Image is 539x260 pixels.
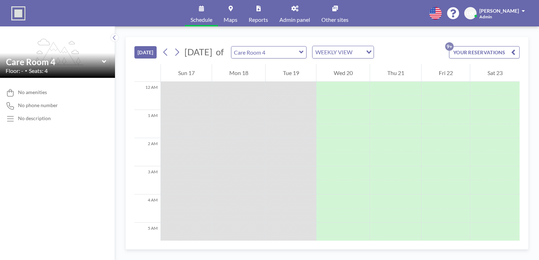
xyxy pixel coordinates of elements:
span: No amenities [18,89,47,95]
span: Maps [224,17,237,23]
div: Tue 19 [266,64,316,82]
div: 1 AM [134,110,161,138]
div: 3 AM [134,166,161,194]
span: Seats: 4 [29,67,48,74]
input: Care Room 4 [6,57,102,67]
img: organization-logo [11,6,25,20]
div: 5 AM [134,223,161,251]
div: No description [18,115,51,122]
div: 12 AM [134,82,161,110]
span: WEEKLY VIEW [314,48,354,57]
div: 2 AM [134,138,161,166]
span: LW [467,10,474,17]
span: Admin panel [279,17,310,23]
span: Reports [249,17,268,23]
button: YOUR RESERVATIONS9+ [449,46,520,58]
div: Sat 23 [470,64,520,82]
div: Thu 21 [370,64,421,82]
span: Other sites [321,17,349,23]
p: 9+ [445,42,454,51]
div: Wed 20 [316,64,370,82]
span: Admin [479,14,492,19]
span: [DATE] [184,47,212,57]
div: Sun 17 [161,64,212,82]
input: Search for option [355,48,362,57]
span: • [25,68,27,73]
span: Floor: - [6,67,23,74]
div: Fri 22 [422,64,470,82]
span: Schedule [190,17,212,23]
span: [PERSON_NAME] [479,8,519,14]
div: Mon 18 [212,64,265,82]
span: of [216,47,224,57]
span: No phone number [18,102,58,109]
div: 4 AM [134,194,161,223]
div: Search for option [313,46,374,58]
button: [DATE] [134,46,157,58]
input: Care Room 4 [231,47,299,58]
